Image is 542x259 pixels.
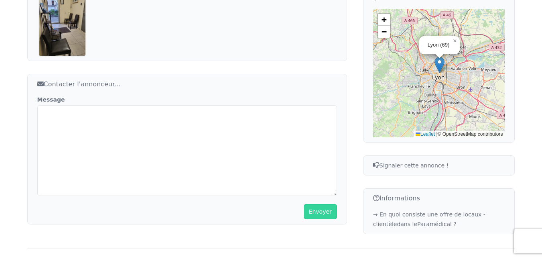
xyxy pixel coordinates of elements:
span: × [453,37,457,44]
div: © OpenStreetMap contributors [414,131,505,138]
h3: Informations [373,194,505,203]
button: Envoyer [304,204,337,219]
a: Leaflet [416,131,435,137]
img: Marker [434,57,445,73]
span: | [436,131,437,137]
a: → En quoi consiste une offre de locaux - clientèledans leParamédical ? [373,211,485,227]
h3: Contacter l'annonceur... [37,79,337,89]
span: − [382,27,387,37]
div: Lyon (69) [428,42,450,49]
a: Close popup [450,36,460,46]
label: Message [37,96,337,104]
a: Zoom out [378,26,390,38]
a: Zoom in [378,14,390,26]
span: Signaler cette annonce ! [373,162,449,169]
span: + [382,14,387,24]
